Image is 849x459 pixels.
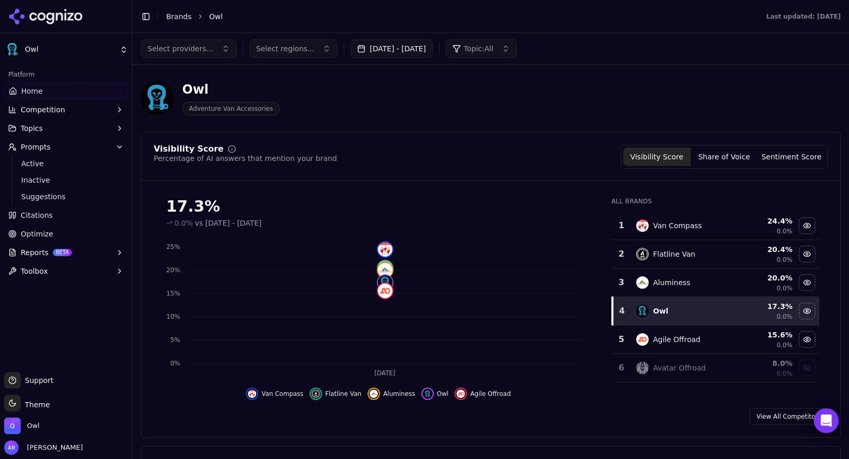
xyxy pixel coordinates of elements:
span: Topics [21,123,43,134]
img: owl [423,390,432,398]
div: Van Compass [653,220,701,231]
div: Data table [611,212,819,382]
tspan: [DATE] [374,369,396,377]
span: Owl [437,390,449,398]
a: Brands [166,12,192,21]
button: Toolbox [4,263,128,279]
button: Share of Voice [691,147,758,166]
img: Owl [4,41,21,58]
img: owl [378,275,392,290]
div: Agile Offroad [653,334,700,345]
img: Adam Raper [4,440,19,455]
button: Hide owl data [799,303,815,319]
span: 0.0% [777,256,793,264]
img: van compass [248,390,256,398]
button: [DATE] - [DATE] [350,39,433,58]
button: Sentiment Score [758,147,825,166]
span: Competition [21,105,65,115]
img: flatline van [636,248,649,260]
div: Avatar Offroad [653,363,706,373]
div: Aluminess [653,277,690,288]
div: Open Intercom Messenger [814,408,839,433]
tspan: 0% [170,360,180,367]
span: Topic: All [464,43,493,54]
span: Select providers... [148,43,213,54]
button: Hide agile offroad data [455,388,510,400]
span: Van Compass [261,390,303,398]
span: Aluminess [383,390,415,398]
div: Last updated: [DATE] [766,12,841,21]
span: 0.0% [777,341,793,349]
span: Adventure Van Accessories [182,102,280,115]
button: Hide agile offroad data [799,331,815,348]
button: Visibility Score [623,147,691,166]
button: Open organization switcher [4,418,39,434]
span: Toolbox [21,266,48,276]
span: vs [DATE] - [DATE] [195,218,262,228]
span: Owl [27,421,39,431]
img: van compass [378,242,392,257]
button: Show avatar offroad data [799,360,815,376]
span: Support [21,375,53,386]
img: agile offroad [378,284,392,298]
span: 0.0% [777,227,793,235]
div: 2 [617,248,626,260]
span: Theme [21,401,50,409]
span: Agile Offroad [470,390,510,398]
div: Flatline Van [653,249,695,259]
tr: 1van compassVan Compass24.4%0.0%Hide van compass data [612,212,819,240]
img: aluminess [378,263,392,277]
div: 8.0 % [739,358,792,368]
div: Owl [653,306,668,316]
img: agile offroad [457,390,465,398]
tspan: 10% [166,313,180,320]
a: Inactive [17,173,115,187]
span: Home [21,86,42,96]
button: Hide aluminess data [799,274,815,291]
button: Hide aluminess data [368,388,415,400]
img: aluminess [370,390,378,398]
a: Home [4,83,128,99]
span: Citations [21,210,53,220]
button: Hide owl data [421,388,449,400]
span: Prompts [21,142,51,152]
button: Competition [4,101,128,118]
div: 20.0 % [739,273,792,283]
img: flatline van [378,261,392,275]
button: Hide van compass data [799,217,815,234]
button: Topics [4,120,128,137]
a: Optimize [4,226,128,242]
nav: breadcrumb [166,11,745,22]
span: 0.0% [777,369,793,378]
button: Hide flatline van data [799,246,815,262]
img: van compass [636,219,649,232]
tr: 2flatline vanFlatline Van20.4%0.0%Hide flatline van data [612,240,819,269]
div: 3 [617,276,626,289]
span: [PERSON_NAME] [23,443,83,452]
div: 6 [617,362,626,374]
a: Suggestions [17,189,115,204]
img: agile offroad [636,333,649,346]
a: Citations [4,207,128,224]
img: Owl [4,418,21,434]
div: 20.4 % [739,244,792,255]
div: 24.4 % [739,216,792,226]
div: Percentage of AI answers that mention your brand [154,153,337,164]
div: Visibility Score [154,145,224,153]
span: Suggestions [21,191,111,202]
span: 0.0% [777,313,793,321]
span: BETA [53,249,72,256]
tspan: 15% [166,290,180,297]
tr: 3aluminessAluminess20.0%0.0%Hide aluminess data [612,269,819,297]
button: Open user button [4,440,83,455]
button: Hide flatline van data [310,388,361,400]
span: Select regions... [256,43,315,54]
div: Owl [182,81,280,98]
span: Reports [21,247,49,258]
img: aluminess [636,276,649,289]
button: Prompts [4,139,128,155]
span: 0.0% [174,218,193,228]
span: Optimize [21,229,53,239]
div: Platform [4,66,128,83]
a: View All Competitors [750,408,828,425]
